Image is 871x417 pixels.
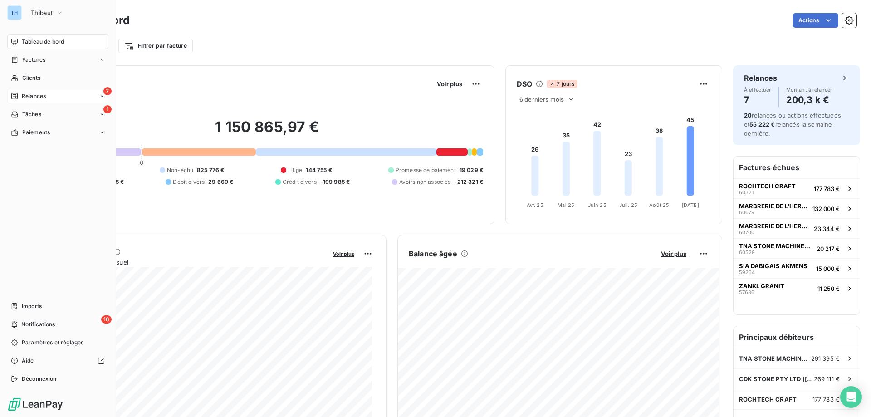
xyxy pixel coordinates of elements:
[739,210,754,215] span: 60679
[22,339,83,347] span: Paramètres et réglages
[51,257,327,267] span: Chiffre d'affaires mensuel
[739,230,754,235] span: 60700
[814,375,840,383] span: 269 111 €
[739,282,784,289] span: ZANKL GRANIT
[812,205,840,212] span: 132 000 €
[396,166,456,174] span: Promesse de paiement
[320,178,350,186] span: -199 985 €
[658,250,689,258] button: Voir plus
[140,159,143,166] span: 0
[744,93,771,107] h4: 7
[22,110,41,118] span: Tâches
[7,353,108,368] a: Aide
[22,56,45,64] span: Factures
[744,112,841,137] span: relances ou actions effectuées et relancés la semaine dernière.
[22,128,50,137] span: Paiements
[739,190,754,195] span: 60321
[734,326,860,348] h6: Principaux débiteurs
[527,202,543,208] tspan: Avr. 25
[786,93,832,107] h4: 200,3 k €
[814,225,840,232] span: 23 344 €
[812,396,840,403] span: 177 783 €
[744,112,752,119] span: 20
[22,357,34,365] span: Aide
[817,285,840,292] span: 11 250 €
[814,185,840,192] span: 177 783 €
[734,238,860,258] button: TNA STONE MACHINERY INC.6052920 217 €
[460,166,483,174] span: 19 029 €
[749,121,775,128] span: 55 222 €
[811,355,840,362] span: 291 395 €
[661,250,686,257] span: Voir plus
[437,80,462,88] span: Voir plus
[288,166,303,174] span: Litige
[454,178,483,186] span: -212 321 €
[619,202,637,208] tspan: Juil. 25
[197,166,224,174] span: 825 776 €
[22,38,64,46] span: Tableau de bord
[7,397,64,412] img: Logo LeanPay
[22,92,46,100] span: Relances
[816,265,840,272] span: 15 000 €
[118,39,193,53] button: Filtrer par facture
[734,258,860,278] button: SIA DABIGAIS AKMENS5926415 000 €
[588,202,607,208] tspan: Juin 25
[840,386,862,408] div: Open Intercom Messenger
[7,5,22,20] div: TH
[558,202,574,208] tspan: Mai 25
[103,105,112,113] span: 1
[547,80,577,88] span: 7 jours
[51,118,483,145] h2: 1 150 865,97 €
[739,289,754,295] span: 57686
[22,302,42,310] span: Imports
[739,270,755,275] span: 59264
[21,320,55,329] span: Notifications
[173,178,205,186] span: Débit divers
[649,202,669,208] tspan: Août 25
[734,218,860,238] button: MARBRERIE DE L'HERMITAGE6070023 344 €
[734,157,860,178] h6: Factures échues
[793,13,838,28] button: Actions
[739,222,810,230] span: MARBRERIE DE L'HERMITAGE
[283,178,317,186] span: Crédit divers
[739,262,807,270] span: SIA DABIGAIS AKMENS
[786,87,832,93] span: Montant à relancer
[333,251,354,257] span: Voir plus
[739,355,811,362] span: TNA STONE MACHINERY INC.
[734,178,860,198] button: ROCHTECH CRAFT60321177 783 €
[330,250,357,258] button: Voir plus
[22,74,40,82] span: Clients
[734,278,860,298] button: ZANKL GRANIT5768611 250 €
[103,87,112,95] span: 7
[739,202,809,210] span: MARBRERIE DE L'HERMITAGE
[22,375,57,383] span: Déconnexion
[306,166,332,174] span: 144 755 €
[744,73,777,83] h6: Relances
[517,78,532,89] h6: DSO
[739,242,813,250] span: TNA STONE MACHINERY INC.
[734,198,860,218] button: MARBRERIE DE L'HERMITAGE60679132 000 €
[739,250,755,255] span: 60529
[739,375,814,383] span: CDK STONE PTY LTD ([GEOGRAPHIC_DATA])
[519,96,564,103] span: 6 derniers mois
[399,178,451,186] span: Avoirs non associés
[208,178,233,186] span: 29 669 €
[744,87,771,93] span: À effectuer
[167,166,193,174] span: Non-échu
[817,245,840,252] span: 20 217 €
[682,202,699,208] tspan: [DATE]
[739,396,797,403] span: ROCHTECH CRAFT
[434,80,465,88] button: Voir plus
[409,248,457,259] h6: Balance âgée
[101,315,112,324] span: 16
[31,9,53,16] span: Thibaut
[739,182,796,190] span: ROCHTECH CRAFT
